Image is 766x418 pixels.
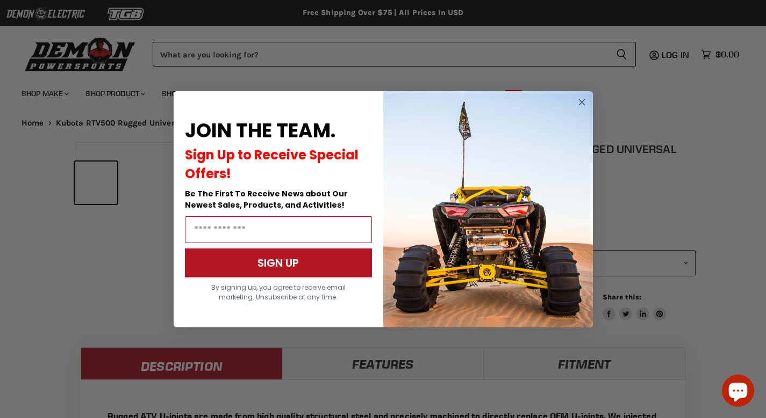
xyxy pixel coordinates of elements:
[719,375,757,409] inbox-online-store-chat: Shopify online store chat
[185,146,359,182] span: Sign Up to Receive Special Offers!
[383,91,593,327] img: a9095488-b6e7-41ba-879d-588abfab540b.jpeg
[185,216,372,243] input: Email Address
[575,96,589,109] button: Close dialog
[211,283,346,302] span: By signing up, you agree to receive email marketing. Unsubscribe at any time.
[185,117,335,144] span: JOIN THE TEAM.
[185,188,348,210] span: Be The First To Receive News about Our Newest Sales, Products, and Activities!
[185,248,372,277] button: SIGN UP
